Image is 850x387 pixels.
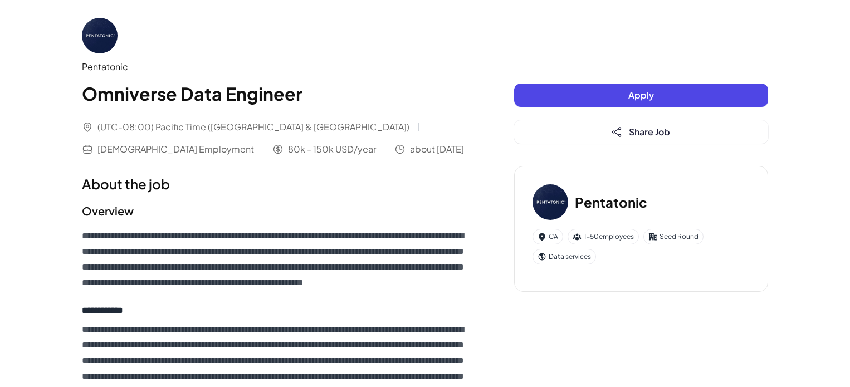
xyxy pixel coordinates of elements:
span: Apply [628,89,654,101]
span: about [DATE] [410,143,464,156]
img: Pe [82,18,118,53]
div: 1-50 employees [568,229,639,244]
div: Seed Round [643,229,704,244]
h1: Omniverse Data Engineer [82,80,470,107]
div: Data services [533,249,596,264]
span: [DEMOGRAPHIC_DATA] Employment [97,143,254,156]
h3: Pentatonic [575,192,647,212]
h2: Overview [82,203,470,219]
span: (UTC-08:00) Pacific Time ([GEOGRAPHIC_DATA] & [GEOGRAPHIC_DATA]) [97,120,409,134]
div: Pentatonic [82,60,470,74]
h1: About the job [82,174,470,194]
span: 80k - 150k USD/year [288,143,376,156]
img: Pe [533,184,568,220]
button: Apply [514,84,768,107]
button: Share Job [514,120,768,144]
span: Share Job [629,126,670,138]
div: CA [533,229,563,244]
